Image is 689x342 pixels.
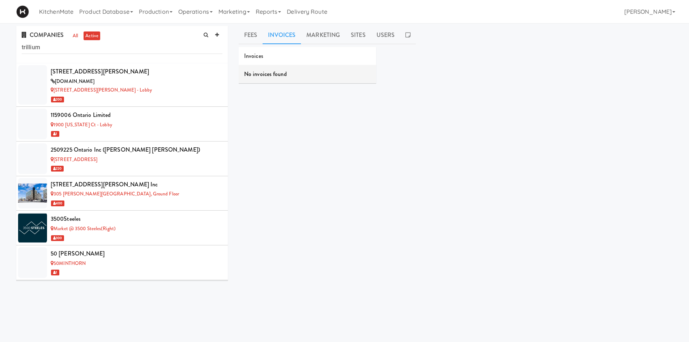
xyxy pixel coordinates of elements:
[345,26,371,44] a: Sites
[51,190,179,197] a: 305 [PERSON_NAME][GEOGRAPHIC_DATA], Ground Floor
[51,200,64,206] span: 400
[51,248,222,259] div: 50 [PERSON_NAME]
[371,26,400,44] a: Users
[51,166,64,172] span: 220
[51,270,59,275] span: 1
[51,66,222,77] div: [STREET_ADDRESS][PERSON_NAME]
[51,110,222,121] div: 1159006 Ontario Limited
[239,26,263,44] a: Fees
[51,214,222,224] div: 3500Steeles
[51,121,112,128] a: 1900 [US_STATE] Ct - Lobby
[84,31,100,41] a: active
[301,26,345,44] a: Marketing
[51,77,222,86] div: [DOMAIN_NAME]
[51,144,222,155] div: 2509225 Ontario Inc ([PERSON_NAME] [PERSON_NAME])
[51,156,97,163] a: [STREET_ADDRESS]
[51,131,59,137] span: 1
[16,63,228,107] li: [STREET_ADDRESS][PERSON_NAME][DOMAIN_NAME][STREET_ADDRESS][PERSON_NAME] - Lobby 200
[244,52,263,60] span: Invoices
[71,31,80,41] a: all
[51,86,152,93] a: [STREET_ADDRESS][PERSON_NAME] - Lobby
[16,107,228,142] li: 1159006 Ontario Limited1900 [US_STATE] Ct - Lobby 1
[51,97,64,102] span: 200
[51,260,86,267] a: 50MINTHORN
[263,26,301,44] a: Invoices
[16,245,228,280] li: 50 [PERSON_NAME]50MINTHORN 1
[16,142,228,176] li: 2509225 Ontario Inc ([PERSON_NAME] [PERSON_NAME])[STREET_ADDRESS] 220
[16,280,228,324] li: 5995-[GEOGRAPHIC_DATA][DOMAIN_NAME][STREET_ADDRESS] 200
[51,225,116,232] a: Market @ 3500 Steeles(Right)
[239,65,376,83] div: No invoices found
[16,5,29,18] img: Micromart
[51,235,64,241] span: 300
[51,179,222,190] div: [STREET_ADDRESS][PERSON_NAME] Inc
[22,41,222,54] input: Search company
[22,31,64,39] span: COMPANIES
[16,211,228,245] li: 3500SteelesMarket @ 3500 Steeles(Right) 300
[16,176,228,211] li: [STREET_ADDRESS][PERSON_NAME] Inc305 [PERSON_NAME][GEOGRAPHIC_DATA], Ground Floor 400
